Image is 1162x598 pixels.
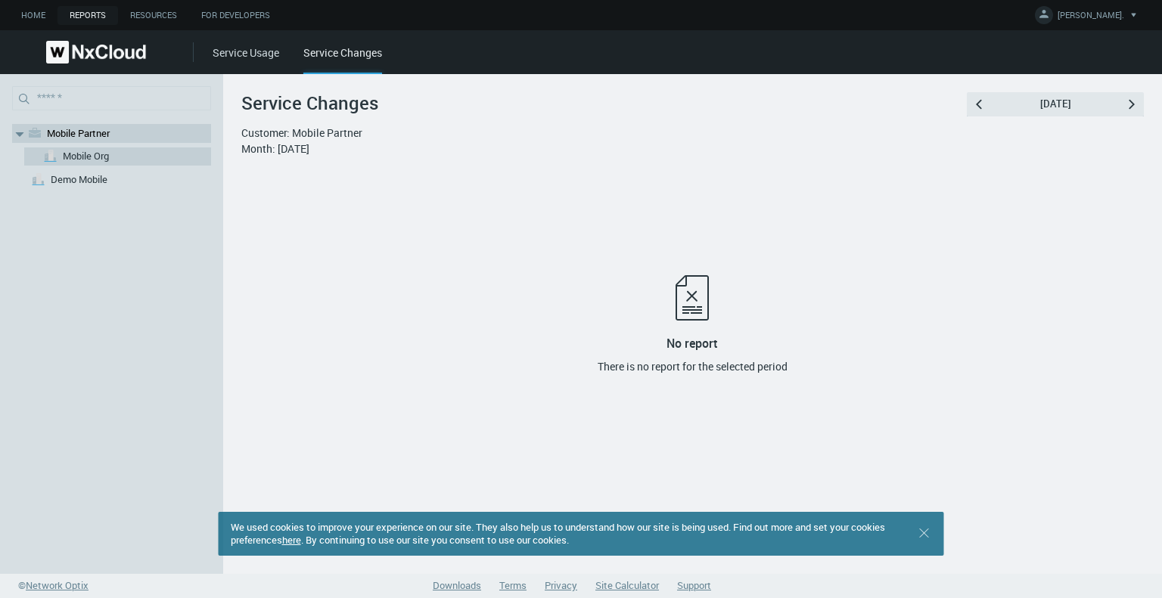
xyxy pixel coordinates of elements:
a: Mobile Org [63,149,109,164]
h2: Service Changes [241,92,1144,114]
p: Month: [DATE] [241,141,1144,156]
a: Privacy [545,578,577,592]
a: Home [9,6,57,25]
div: No report [598,334,788,352]
img: Nx Cloud logo [46,41,146,64]
div: There is no report for the selected period [598,358,788,374]
span: [PERSON_NAME]. [1058,9,1124,26]
p: Customer: Mobile Partner [241,125,1144,141]
nx-search-highlight: Demo Mobile [51,172,107,186]
span: We used cookies to improve your experience on our site. They also help us to understand how our s... [231,520,885,547]
a: Site Calculator [595,578,659,592]
button: [DATE] [991,92,1120,116]
a: Support [677,578,711,592]
a: Service Usage [213,45,279,60]
a: Reports [57,6,118,25]
a: ©Network Optix [18,578,89,593]
a: Mobile Partner [47,126,110,141]
a: Downloads [433,578,481,592]
div: Service Changes [303,45,382,74]
a: For Developers [189,6,282,25]
a: Demo Mobile [51,172,107,187]
nx-search-highlight: Mobile Partner [47,126,110,140]
span: . By continuing to use our site you consent to use our cookies. [301,533,569,547]
nx-search-highlight: Mobile Org [63,149,109,163]
a: Terms [499,578,527,592]
a: Resources [118,6,189,25]
span: Network Optix [26,578,89,592]
a: here [282,533,301,547]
